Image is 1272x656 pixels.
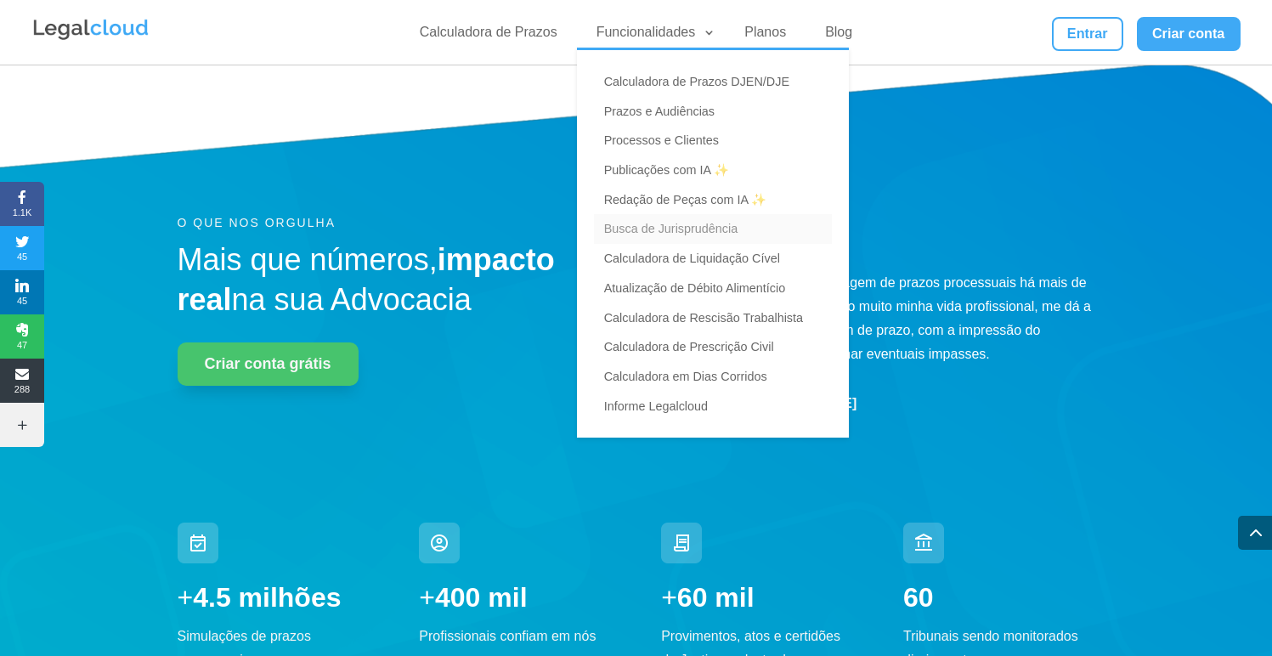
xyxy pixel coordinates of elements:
a: Publicações com IA ✨ [594,156,832,185]
h3: + [178,580,369,625]
a: Blog [815,24,862,48]
img: iconSimulacoesPrazo (2) [178,523,218,563]
h3: + [661,580,852,625]
a: Logo da Legalcloud [31,31,150,45]
a: Redação de Peças com IA ✨ [594,185,832,215]
h3: Mais que números, na sua Advocacia [178,240,611,329]
a: Funcionalidades [586,24,716,48]
a: Prazos e Audiências [594,97,832,127]
a: Criar conta grátis [178,342,359,386]
a: Calculadora de Rescisão Trabalhista [594,303,832,333]
strong: 400 [435,582,480,613]
a: Busca de Jurisprudência [594,214,832,244]
h3: + [419,580,610,625]
p: O QUE NOS ORGULHA [178,213,611,232]
p: OAB 53.034 SP [721,413,1094,432]
img: Ícone tribunais [903,523,944,563]
a: Calculadora de Prescrição Civil [594,332,832,362]
a: Criar conta [1137,17,1241,51]
p: Uso o Legalcloud para a contagem de prazos processuais há mais de um ano, e além de ter facilitad... [665,271,1094,366]
a: Calculadora em Dias Corridos [594,362,832,392]
a: Entrar [1052,17,1123,51]
img: Ícone provimentos [661,523,702,563]
a: Calculadora de Liquidação Cível [594,244,832,274]
a: Planos [734,24,796,48]
img: Ícone profissionais [419,523,460,563]
a: Atualização de Débito Alimentício [594,274,832,303]
strong: mil [488,582,527,613]
strong: 4.5 milhões [193,582,341,613]
a: Calculadora de Prazos DJEN/DJE [594,67,832,97]
a: Processos e Clientes [594,126,832,156]
strong: 60 [677,582,708,613]
strong: mil [715,582,754,613]
strong: 60 [903,582,934,613]
p: Profissionais confiam em nós [419,625,610,648]
img: Legalcloud Logo [31,17,150,42]
a: Informe Legalcloud [594,392,832,421]
a: Calculadora de Prazos [410,24,568,48]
